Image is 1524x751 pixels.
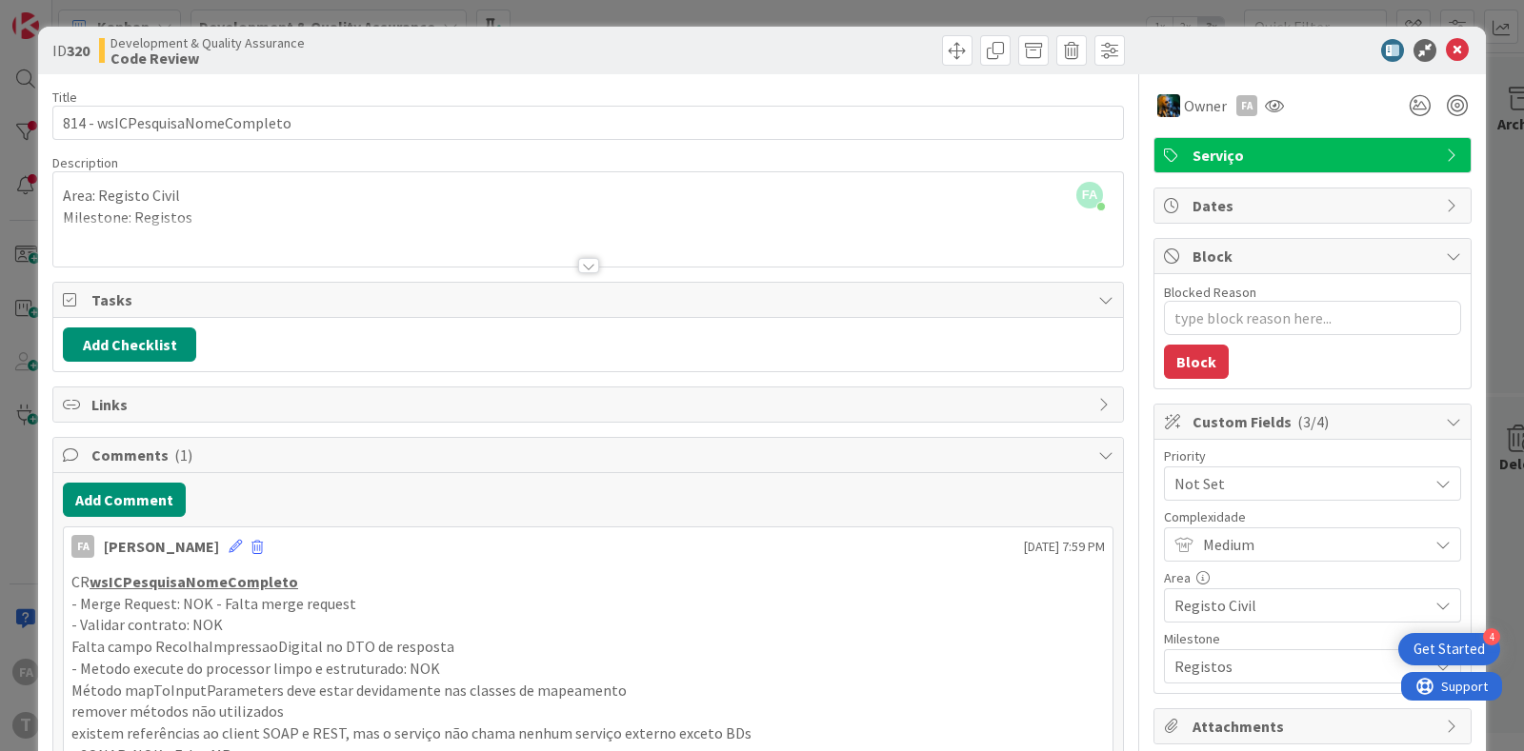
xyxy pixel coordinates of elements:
input: type card name here... [52,106,1124,140]
span: Medium [1203,531,1418,558]
span: [DATE] 7:59 PM [1024,537,1105,557]
span: Not Set [1174,470,1418,497]
div: Area [1164,571,1461,584]
span: ( 1 ) [174,445,192,464]
b: Code Review [110,50,305,66]
span: FA [1076,182,1103,208]
span: Dates [1193,194,1436,217]
p: Falta campo RecolhaImpressaoDigital no DTO de resposta [71,636,1105,658]
div: Milestone [1164,632,1461,645]
p: CR [71,571,1105,593]
span: Custom Fields [1193,410,1436,433]
p: Area: Registo Civil [63,185,1113,207]
span: Block [1193,245,1436,267]
span: Registo Civil [1174,592,1418,619]
p: - Validar contrato: NOK [71,614,1105,636]
b: 320 [67,41,90,60]
span: Registos [1174,653,1418,680]
span: Attachments [1193,715,1436,738]
p: existem referências ao client SOAP e REST, mas o serviço não chama nenhum serviço externo exceto BDs [71,722,1105,744]
p: - Metodo execute do processor limpo e estruturado: NOK [71,658,1105,680]
div: 4 [1483,628,1500,645]
div: FA [1236,95,1257,116]
span: Description [52,154,118,171]
p: Método mapToInputParameters deve estar devidamente nas classes de mapeamento [71,680,1105,702]
p: - Merge Request: NOK - Falta merge request [71,593,1105,615]
span: Links [91,393,1089,416]
div: [PERSON_NAME] [104,535,219,558]
div: FA [71,535,94,558]
u: wsICPesquisaNomeCompleto [90,572,298,591]
div: Complexidade [1164,510,1461,524]
div: Get Started [1414,640,1485,659]
span: Owner [1184,94,1227,117]
p: Milestone: Registos [63,207,1113,228]
span: Support [40,3,87,26]
button: Add Comment [63,483,186,517]
span: ID [52,39,90,62]
span: Tasks [91,288,1089,311]
div: Open Get Started checklist, remaining modules: 4 [1398,633,1500,665]
button: Block [1164,345,1229,379]
span: Comments [91,444,1089,466]
span: Serviço [1193,144,1436,167]
div: Priority [1164,449,1461,463]
span: ( 3/4 ) [1297,412,1329,431]
button: Add Checklist [63,327,196,362]
label: Blocked Reason [1164,284,1256,301]
p: remover métodos não utilizados [71,701,1105,722]
label: Title [52,89,77,106]
img: JC [1157,94,1180,117]
span: Development & Quality Assurance [110,35,305,50]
